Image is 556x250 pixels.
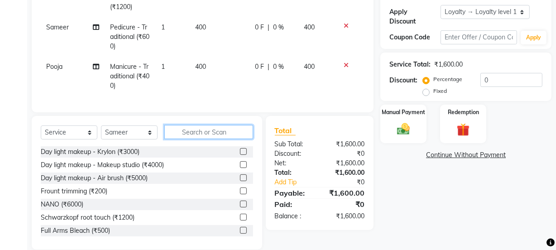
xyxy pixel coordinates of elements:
[433,87,447,95] label: Fixed
[41,173,148,183] div: Day light makeup - Air brush (₹5000)
[41,200,83,209] div: NANO (₹6000)
[320,212,371,221] div: ₹1,600.00
[164,125,253,139] input: Search or Scan
[448,108,479,116] label: Redemption
[320,199,371,210] div: ₹0
[41,213,134,222] div: Schwarzkopf root touch (₹1200)
[393,122,414,137] img: _cash.svg
[195,62,206,71] span: 400
[320,168,371,178] div: ₹1,600.00
[255,23,264,32] span: 0 F
[389,60,431,69] div: Service Total:
[328,178,371,187] div: ₹0
[46,62,62,71] span: Pooja
[161,23,165,31] span: 1
[441,30,517,44] input: Enter Offer / Coupon Code
[41,187,107,196] div: Frount trimming (₹200)
[275,126,296,135] span: Total
[268,159,320,168] div: Net:
[382,108,425,116] label: Manual Payment
[304,23,315,31] span: 400
[304,62,315,71] span: 400
[268,62,269,72] span: |
[320,159,371,168] div: ₹1,600.00
[389,33,441,42] div: Coupon Code
[41,226,110,236] div: Full Arms Bleach (₹500)
[268,187,320,198] div: Payable:
[268,199,320,210] div: Paid:
[433,75,462,83] label: Percentage
[453,122,474,138] img: _gift.svg
[110,23,149,50] span: Pedicure - Traditional (₹600)
[268,149,320,159] div: Discount:
[268,168,320,178] div: Total:
[268,139,320,149] div: Sub Total:
[110,62,149,90] span: Manicure - Traditional (₹400)
[434,60,463,69] div: ₹1,600.00
[382,150,550,160] a: Continue Without Payment
[161,62,165,71] span: 1
[273,23,284,32] span: 0 %
[320,149,371,159] div: ₹0
[255,62,264,72] span: 0 F
[268,178,328,187] a: Add Tip
[195,23,206,31] span: 400
[41,147,139,157] div: Day light makeup - Krylon (₹3000)
[41,160,164,170] div: Day light makeup - Makeup studio (₹4000)
[521,31,546,44] button: Apply
[320,139,371,149] div: ₹1,600.00
[320,187,371,198] div: ₹1,600.00
[46,23,69,31] span: Sameer
[268,212,320,221] div: Balance :
[389,7,441,26] div: Apply Discount
[273,62,284,72] span: 0 %
[389,76,417,85] div: Discount:
[268,23,269,32] span: |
